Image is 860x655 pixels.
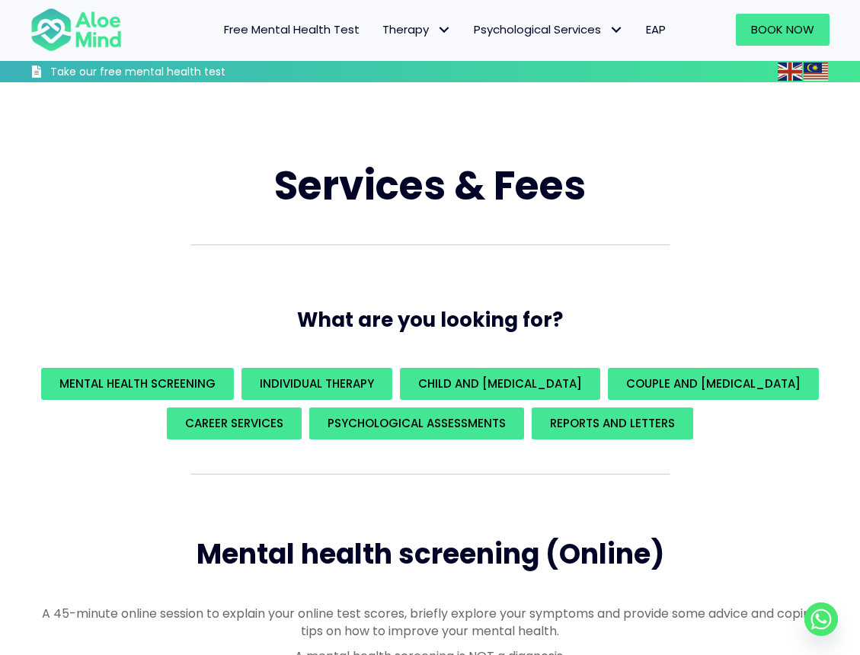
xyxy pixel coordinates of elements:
a: Malay [804,62,830,80]
a: Whatsapp [804,602,838,636]
span: Couple and [MEDICAL_DATA] [626,375,801,391]
img: Aloe mind Logo [30,7,122,53]
span: REPORTS AND LETTERS [550,415,675,431]
span: Child and [MEDICAL_DATA] [418,375,582,391]
span: Services & Fees [274,158,586,213]
a: Couple and [MEDICAL_DATA] [608,368,819,400]
span: Mental Health Screening [59,375,216,391]
span: Therapy: submenu [433,19,455,41]
a: Psychological ServicesPsychological Services: submenu [462,14,635,46]
a: Take our free mental health test [30,65,278,82]
span: Career Services [185,415,283,431]
span: What are you looking for? [297,306,563,334]
a: REPORTS AND LETTERS [532,407,693,439]
div: What are you looking for? [30,364,830,443]
span: Psychological assessments [328,415,506,431]
a: Book Now [736,14,830,46]
nav: Menu [137,14,678,46]
a: Child and [MEDICAL_DATA] [400,368,600,400]
span: Book Now [751,21,814,37]
a: Individual Therapy [241,368,392,400]
span: Therapy [382,21,451,37]
img: en [778,62,802,81]
h3: Take our free mental health test [50,65,278,80]
a: Mental Health Screening [41,368,234,400]
a: English [778,62,804,80]
span: Mental health screening (Online) [197,535,664,574]
p: A 45-minute online session to explain your online test scores, briefly explore your symptoms and ... [30,605,830,640]
span: Individual Therapy [260,375,374,391]
span: Psychological Services: submenu [605,19,627,41]
a: EAP [635,14,677,46]
span: Free Mental Health Test [224,21,360,37]
a: TherapyTherapy: submenu [371,14,462,46]
a: Psychological assessments [309,407,524,439]
a: Career Services [167,407,302,439]
a: Free Mental Health Test [213,14,371,46]
span: EAP [646,21,666,37]
img: ms [804,62,828,81]
span: Psychological Services [474,21,623,37]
